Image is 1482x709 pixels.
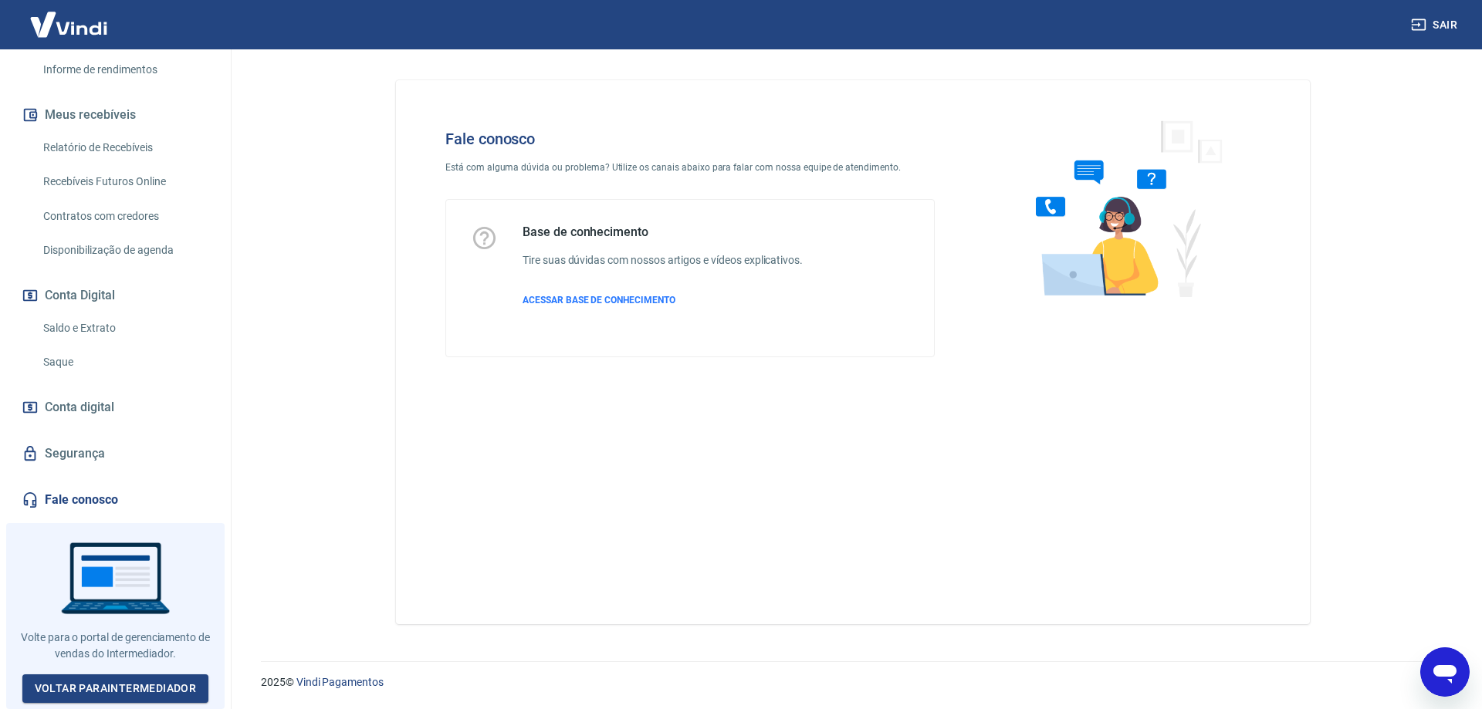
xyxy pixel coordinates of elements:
[523,293,803,307] a: ACESSAR BASE DE CONHECIMENTO
[22,674,209,703] a: Voltar paraIntermediador
[1408,11,1463,39] button: Sair
[45,397,114,418] span: Conta digital
[37,54,212,86] a: Informe de rendimentos
[19,279,212,312] button: Conta Digital
[19,390,212,424] a: Conta digital
[523,295,675,306] span: ACESSAR BASE DE CONHECIMENTO
[19,1,119,48] img: Vindi
[37,235,212,266] a: Disponibilização de agenda
[445,130,935,148] h4: Fale conosco
[37,312,212,344] a: Saldo e Extrato
[1420,647,1470,697] iframe: Botão para abrir a janela de mensagens, conversa em andamento
[296,676,384,688] a: Vindi Pagamentos
[37,166,212,198] a: Recebíveis Futuros Online
[523,225,803,240] h5: Base de conhecimento
[19,437,212,471] a: Segurança
[261,674,1445,690] p: 2025 ©
[37,132,212,164] a: Relatório de Recebíveis
[19,483,212,517] a: Fale conosco
[523,252,803,268] h6: Tire suas dúvidas com nossos artigos e vídeos explicativos.
[37,201,212,232] a: Contratos com credores
[37,346,212,378] a: Saque
[19,98,212,132] button: Meus recebíveis
[1005,105,1240,311] img: Fale conosco
[445,160,935,174] p: Está com alguma dúvida ou problema? Utilize os canais abaixo para falar com nossa equipe de atend...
